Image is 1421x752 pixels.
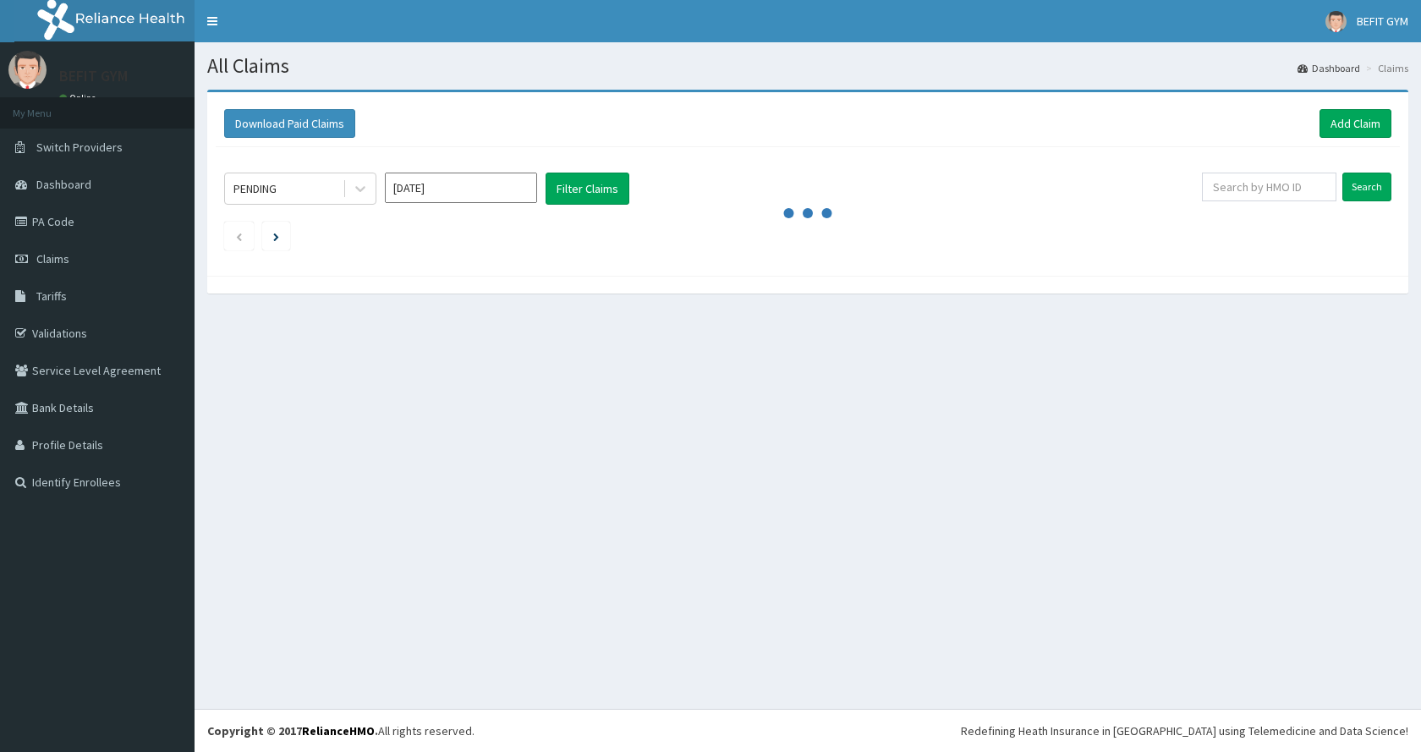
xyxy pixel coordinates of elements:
span: Claims [36,251,69,266]
span: Switch Providers [36,140,123,155]
li: Claims [1362,61,1408,75]
input: Search by HMO ID [1202,173,1336,201]
p: BEFIT GYM [59,69,128,84]
span: Tariffs [36,288,67,304]
svg: audio-loading [782,188,833,239]
a: RelianceHMO [302,723,375,738]
input: Select Month and Year [385,173,537,203]
span: BEFIT GYM [1357,14,1408,29]
a: Previous page [235,228,243,244]
button: Download Paid Claims [224,109,355,138]
div: PENDING [233,180,277,197]
h1: All Claims [207,55,1408,77]
a: Online [59,92,100,104]
strong: Copyright © 2017 . [207,723,378,738]
a: Dashboard [1298,61,1360,75]
span: Dashboard [36,177,91,192]
a: Next page [273,228,279,244]
footer: All rights reserved. [195,709,1421,752]
input: Search [1342,173,1391,201]
div: Redefining Heath Insurance in [GEOGRAPHIC_DATA] using Telemedicine and Data Science! [961,722,1408,739]
button: Filter Claims [546,173,629,205]
img: User Image [8,51,47,89]
a: Add Claim [1319,109,1391,138]
img: User Image [1325,11,1347,32]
